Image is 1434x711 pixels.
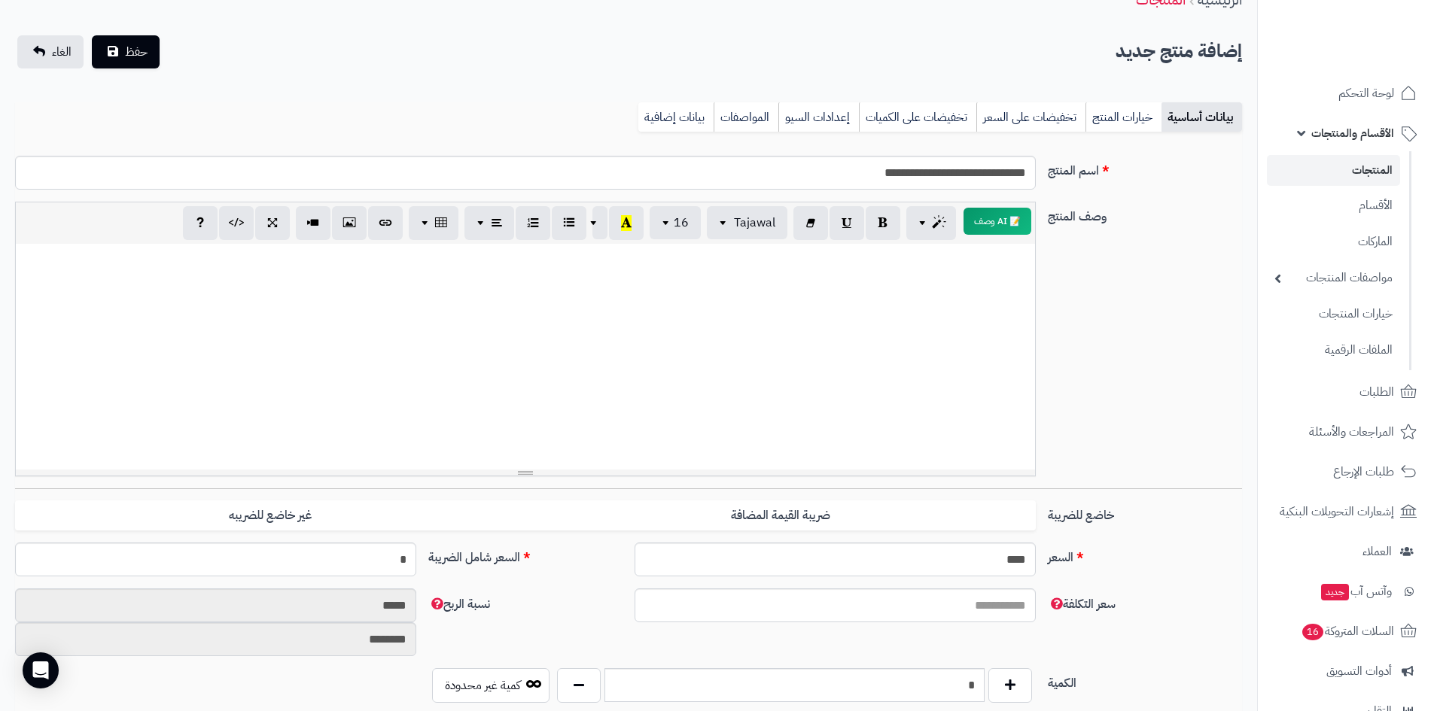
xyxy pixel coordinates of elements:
a: الطلبات [1267,374,1425,410]
label: وصف المنتج [1042,202,1248,226]
label: ضريبة القيمة المضافة [525,500,1036,531]
span: Tajawal [734,214,775,232]
a: المواصفات [714,102,778,132]
a: إعدادات السيو [778,102,859,132]
a: خيارات المنتجات [1267,298,1400,330]
a: الغاء [17,35,84,68]
a: العملاء [1267,533,1425,570]
span: العملاء [1362,541,1392,562]
a: تخفيضات على الكميات [859,102,976,132]
span: طلبات الإرجاع [1333,461,1394,482]
label: الكمية [1042,668,1248,692]
span: الطلبات [1359,381,1394,403]
a: طلبات الإرجاع [1267,454,1425,490]
a: الماركات [1267,226,1400,258]
a: خيارات المنتج [1085,102,1162,132]
span: جديد [1321,584,1349,600]
button: Tajawal [707,206,787,239]
button: 16 [650,206,701,239]
a: بيانات إضافية [638,102,714,132]
a: إشعارات التحويلات البنكية [1267,494,1425,530]
label: اسم المنتج [1042,156,1248,180]
a: أدوات التسويق [1267,653,1425,689]
span: حفظ [125,43,148,61]
a: وآتس آبجديد [1267,573,1425,609]
span: الأقسام والمنتجات [1311,123,1394,144]
span: المراجعات والأسئلة [1309,421,1394,442]
span: أدوات التسويق [1326,661,1392,682]
a: لوحة التحكم [1267,75,1425,111]
a: المنتجات [1267,155,1400,186]
label: خاضع للضريبة [1042,500,1248,524]
div: Open Intercom Messenger [23,652,59,688]
span: وآتس آب [1320,581,1392,602]
a: الملفات الرقمية [1267,334,1400,366]
span: نسبة الربح [428,595,490,613]
span: 16 [1302,623,1324,641]
a: السلات المتروكة16 [1267,613,1425,649]
img: logo-2.png [1332,11,1420,43]
button: حفظ [92,35,160,68]
span: السلات المتروكة [1301,621,1394,642]
span: الغاء [52,43,72,61]
span: سعر التكلفة [1048,595,1116,613]
a: تخفيضات على السعر [976,102,1085,132]
a: الأقسام [1267,190,1400,222]
span: لوحة التحكم [1338,83,1394,104]
label: السعر شامل الضريبة [422,542,629,567]
span: إشعارات التحويلات البنكية [1280,501,1394,522]
a: بيانات أساسية [1162,102,1242,132]
span: 16 [674,214,689,232]
label: السعر [1042,542,1248,567]
h2: إضافة منتج جديد [1116,36,1242,67]
button: 📝 AI وصف [964,208,1031,235]
a: مواصفات المنتجات [1267,262,1400,294]
label: غير خاضع للضريبه [15,500,525,531]
a: المراجعات والأسئلة [1267,414,1425,450]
